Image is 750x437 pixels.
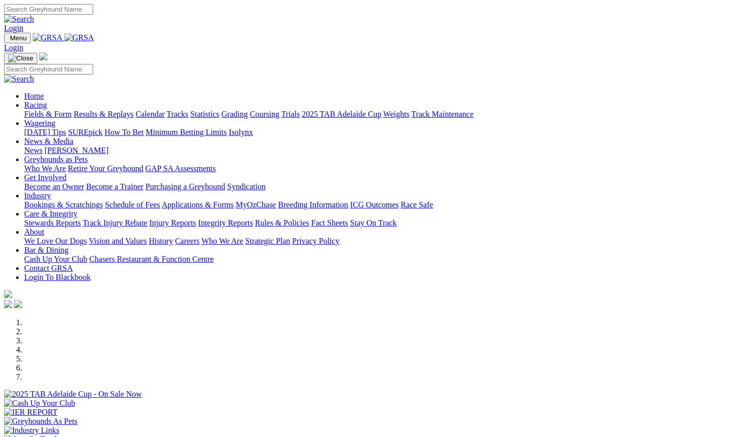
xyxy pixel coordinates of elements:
a: Race Safe [400,200,433,209]
img: logo-grsa-white.png [39,52,47,60]
div: News & Media [24,146,746,155]
a: Schedule of Fees [105,200,160,209]
a: Become an Owner [24,182,84,191]
a: History [149,237,173,245]
a: Strategic Plan [245,237,290,245]
a: News [24,146,42,155]
a: Calendar [135,110,165,118]
a: Contact GRSA [24,264,73,272]
a: Injury Reports [149,218,196,227]
div: Industry [24,200,746,209]
a: Breeding Information [278,200,348,209]
img: IER REPORT [4,408,57,417]
a: Who We Are [24,164,66,173]
div: Care & Integrity [24,218,746,228]
a: Vision and Values [89,237,147,245]
a: Login To Blackbook [24,273,91,281]
div: Wagering [24,128,746,137]
div: Greyhounds as Pets [24,164,746,173]
a: Careers [175,237,199,245]
a: How To Bet [105,128,144,136]
input: Search [4,4,93,15]
a: Statistics [190,110,220,118]
img: twitter.svg [14,300,22,308]
a: Wagering [24,119,55,127]
a: 2025 TAB Adelaide Cup [302,110,381,118]
img: Search [4,75,34,84]
div: Bar & Dining [24,255,746,264]
img: facebook.svg [4,300,12,308]
a: Stewards Reports [24,218,81,227]
a: News & Media [24,137,74,145]
a: Coursing [250,110,280,118]
a: Trials [281,110,300,118]
a: Grading [222,110,248,118]
img: GRSA [33,33,62,42]
img: Cash Up Your Club [4,399,75,408]
img: Close [8,54,33,62]
a: Racing [24,101,47,109]
div: Get Involved [24,182,746,191]
a: Get Involved [24,173,66,182]
a: Login [4,43,23,52]
a: Weights [383,110,410,118]
img: Search [4,15,34,24]
a: Fields & Form [24,110,72,118]
div: Racing [24,110,746,119]
img: 2025 TAB Adelaide Cup - On Sale Now [4,390,142,399]
a: Fact Sheets [311,218,348,227]
a: Home [24,92,44,100]
button: Toggle navigation [4,33,31,43]
img: Industry Links [4,426,59,435]
a: We Love Our Dogs [24,237,87,245]
div: About [24,237,746,246]
span: Menu [10,34,27,42]
a: Purchasing a Greyhound [146,182,225,191]
a: SUREpick [68,128,102,136]
a: Isolynx [229,128,253,136]
a: Integrity Reports [198,218,253,227]
a: Greyhounds as Pets [24,155,88,164]
a: [PERSON_NAME] [44,146,108,155]
a: Minimum Betting Limits [146,128,227,136]
a: MyOzChase [236,200,276,209]
button: Toggle navigation [4,53,37,64]
a: Applications & Forms [162,200,234,209]
a: [DATE] Tips [24,128,66,136]
a: Results & Replays [74,110,133,118]
a: Stay On Track [350,218,396,227]
a: Bookings & Scratchings [24,200,103,209]
a: Privacy Policy [292,237,339,245]
a: Rules & Policies [255,218,309,227]
img: Greyhounds As Pets [4,417,78,426]
a: Who We Are [201,237,243,245]
a: Care & Integrity [24,209,78,218]
a: Login [4,24,23,32]
img: logo-grsa-white.png [4,290,12,298]
a: GAP SA Assessments [146,164,216,173]
input: Search [4,64,93,75]
a: Industry [24,191,51,200]
a: Retire Your Greyhound [68,164,144,173]
a: ICG Outcomes [350,200,398,209]
a: Track Injury Rebate [83,218,147,227]
a: About [24,228,44,236]
a: Track Maintenance [412,110,473,118]
a: Cash Up Your Club [24,255,87,263]
a: Bar & Dining [24,246,69,254]
img: GRSA [64,33,94,42]
a: Syndication [227,182,265,191]
a: Become a Trainer [86,182,144,191]
a: Chasers Restaurant & Function Centre [89,255,214,263]
a: Tracks [167,110,188,118]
